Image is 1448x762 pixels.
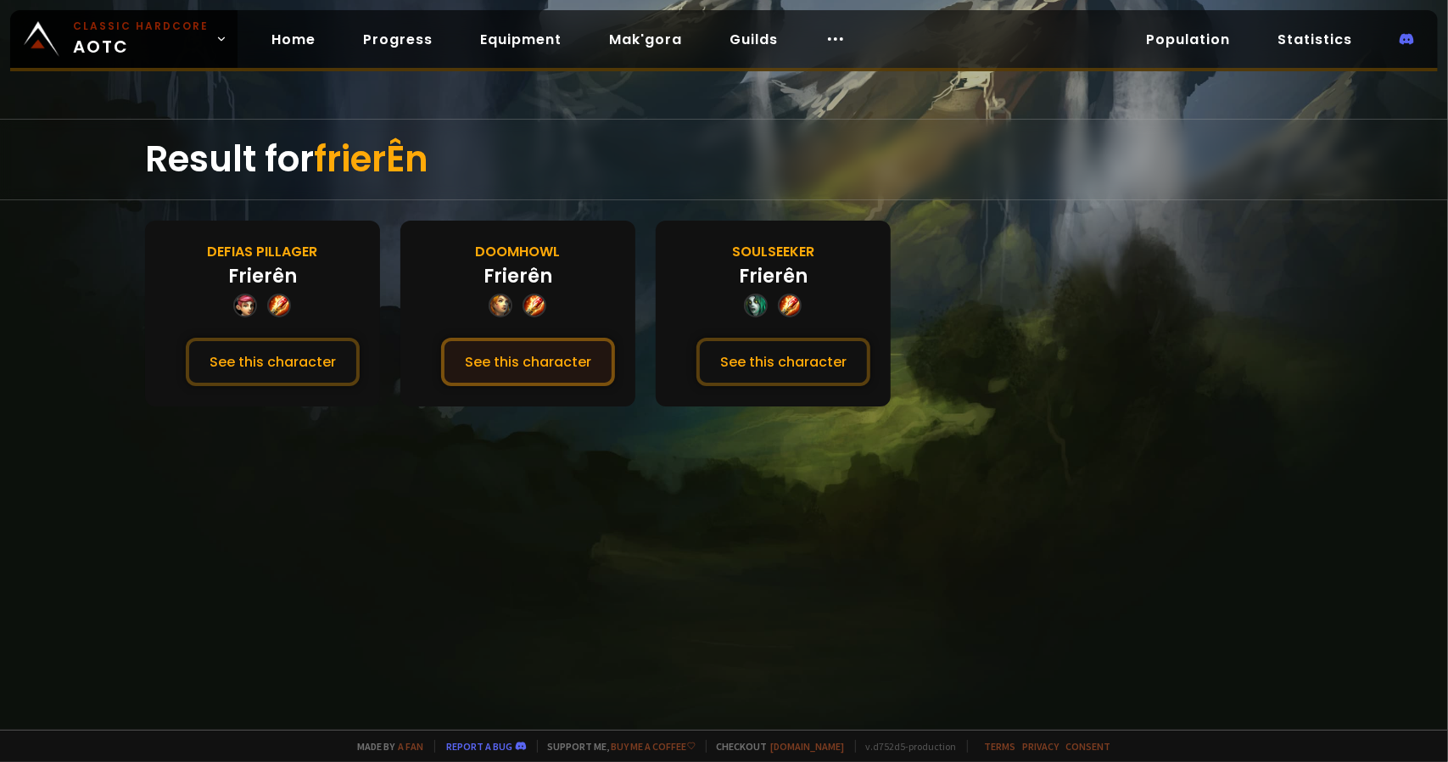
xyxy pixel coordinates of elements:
[1066,740,1111,753] a: Consent
[10,10,238,68] a: Classic HardcoreAOTC
[1132,22,1244,57] a: Population
[855,740,957,753] span: v. d752d5 - production
[985,740,1016,753] a: Terms
[771,740,845,753] a: [DOMAIN_NAME]
[739,262,808,290] div: Frierên
[732,241,814,262] div: Soulseeker
[475,241,560,262] div: Doomhowl
[314,134,428,184] span: frierÊn
[484,262,552,290] div: Frierên
[228,262,297,290] div: Frierên
[706,740,845,753] span: Checkout
[73,19,209,59] span: AOTC
[447,740,513,753] a: Report a bug
[399,740,424,753] a: a fan
[1023,740,1059,753] a: Privacy
[612,740,696,753] a: Buy me a coffee
[207,241,317,262] div: Defias Pillager
[467,22,575,57] a: Equipment
[186,338,360,386] button: See this character
[349,22,446,57] a: Progress
[348,740,424,753] span: Made by
[696,338,870,386] button: See this character
[1264,22,1366,57] a: Statistics
[716,22,791,57] a: Guilds
[595,22,696,57] a: Mak'gora
[441,338,615,386] button: See this character
[258,22,329,57] a: Home
[537,740,696,753] span: Support me,
[145,120,1304,199] div: Result for
[73,19,209,34] small: Classic Hardcore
